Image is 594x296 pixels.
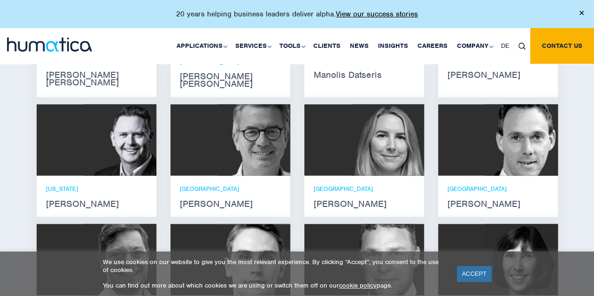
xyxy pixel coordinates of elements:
[351,224,424,295] img: Bryan Turner
[84,224,156,295] img: Claudio Limacher
[103,281,445,289] p: You can find out more about which cookies we are using or switch them off on our page.
[314,185,415,193] p: [GEOGRAPHIC_DATA]
[501,42,509,50] span: DE
[180,200,281,207] strong: [PERSON_NAME]
[231,28,275,64] a: Services
[176,9,418,19] p: 20 years helping business leaders deliver alpha.
[275,28,309,64] a: Tools
[339,281,377,289] a: cookie policy
[345,28,373,64] a: News
[496,28,514,64] a: DE
[457,266,491,281] a: ACCEPT
[217,104,290,175] img: Jan Löning
[447,200,548,207] strong: [PERSON_NAME]
[314,200,415,207] strong: [PERSON_NAME]
[413,28,452,64] a: Careers
[351,104,424,175] img: Zoë Fox
[46,200,147,207] strong: [PERSON_NAME]
[518,43,525,50] img: search_icon
[447,185,548,193] p: [GEOGRAPHIC_DATA]
[485,224,558,295] img: Karen Wright
[447,71,548,79] strong: [PERSON_NAME]
[46,185,147,193] p: [US_STATE]
[84,104,156,175] img: Russell Raath
[452,28,496,64] a: Company
[46,71,147,86] strong: [PERSON_NAME] [PERSON_NAME]
[530,28,594,64] a: Contact us
[172,28,231,64] a: Applications
[7,38,92,52] img: logo
[485,104,558,175] img: Andreas Knobloch
[217,224,290,295] img: Paul Simpson
[309,28,345,64] a: Clients
[314,71,415,79] strong: Manolis Datseris
[180,73,281,88] strong: [PERSON_NAME] [PERSON_NAME]
[373,28,413,64] a: Insights
[103,258,445,274] p: We use cookies on our website to give you the most relevant experience. By clicking “Accept”, you...
[180,185,281,193] p: [GEOGRAPHIC_DATA]
[336,9,418,19] a: View our success stories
